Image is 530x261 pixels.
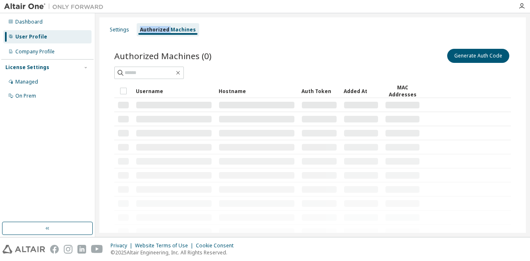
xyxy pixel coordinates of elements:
div: Username [136,84,212,98]
p: © 2025 Altair Engineering, Inc. All Rights Reserved. [111,249,238,256]
div: Privacy [111,242,135,249]
button: Generate Auth Code [447,49,509,63]
span: Authorized Machines (0) [114,50,212,62]
div: Authorized Machines [140,26,196,33]
div: MAC Addresses [385,84,420,98]
div: Cookie Consent [196,242,238,249]
img: youtube.svg [91,245,103,254]
div: Added At [344,84,378,98]
img: linkedin.svg [77,245,86,254]
div: Dashboard [15,19,43,25]
div: Hostname [219,84,295,98]
div: Website Terms of Use [135,242,196,249]
div: User Profile [15,34,47,40]
div: Company Profile [15,48,55,55]
img: facebook.svg [50,245,59,254]
div: License Settings [5,64,49,71]
div: Settings [110,26,129,33]
div: On Prem [15,93,36,99]
img: altair_logo.svg [2,245,45,254]
img: Altair One [4,2,108,11]
div: Managed [15,79,38,85]
div: Auth Token [301,84,337,98]
img: instagram.svg [64,245,72,254]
